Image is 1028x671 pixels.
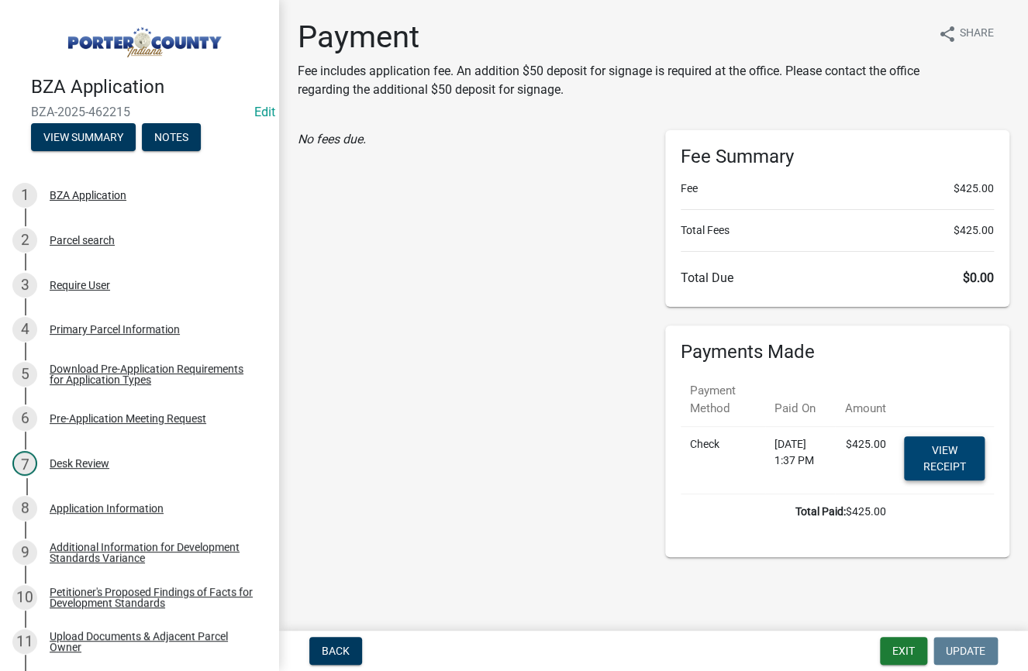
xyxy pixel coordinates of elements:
button: Notes [142,123,201,151]
div: 11 [12,629,37,654]
li: Total Fees [681,222,994,239]
div: 9 [12,540,37,565]
div: Primary Parcel Information [50,324,180,335]
div: Pre-Application Meeting Request [50,413,206,424]
h6: Fee Summary [681,146,994,168]
h6: Total Due [681,270,994,285]
h4: BZA Application [31,76,267,98]
button: shareShare [926,19,1006,49]
div: 3 [12,273,37,298]
li: Fee [681,181,994,197]
div: Desk Review [50,458,109,469]
th: Amount [835,373,895,427]
a: View receipt [904,436,985,480]
td: $425.00 [835,427,895,494]
span: $0.00 [963,270,994,285]
img: Porter County, Indiana [31,16,254,60]
a: Edit [254,105,275,119]
td: [DATE] 1:37 PM [765,427,835,494]
p: Fee includes application fee. An addition $50 deposit for signage is required at the office. Plea... [298,62,926,99]
span: $425.00 [954,222,994,239]
wm-modal-confirm: Summary [31,132,136,144]
button: View Summary [31,123,136,151]
div: 8 [12,496,37,521]
th: Payment Method [681,373,765,427]
div: Application Information [50,503,164,514]
h1: Payment [298,19,926,56]
div: Upload Documents & Adjacent Parcel Owner [50,631,254,652]
button: Exit [880,637,927,665]
span: Share [960,25,994,43]
div: BZA Application [50,190,126,201]
button: Back [309,637,362,665]
span: Update [946,645,985,657]
i: No fees due. [298,132,366,146]
div: Require User [50,280,110,291]
wm-modal-confirm: Edit Application Number [254,105,275,119]
div: 5 [12,362,37,387]
div: 1 [12,183,37,208]
b: Total Paid: [795,505,845,518]
span: $425.00 [954,181,994,197]
div: 7 [12,451,37,476]
div: Additional Information for Development Standards Variance [50,542,254,563]
div: 4 [12,317,37,342]
button: Update [933,637,998,665]
span: BZA-2025-462215 [31,105,248,119]
td: $425.00 [681,494,895,530]
h6: Payments Made [681,341,994,363]
div: Petitioner's Proposed Findings of Facts for Development Standards [50,587,254,608]
span: Back [322,645,350,657]
div: 6 [12,406,37,431]
div: Parcel search [50,235,115,246]
i: share [938,25,957,43]
wm-modal-confirm: Notes [142,132,201,144]
td: Check [681,427,765,494]
div: 2 [12,228,37,253]
div: 10 [12,585,37,610]
div: Download Pre-Application Requirements for Application Types [50,363,254,385]
th: Paid On [765,373,835,427]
